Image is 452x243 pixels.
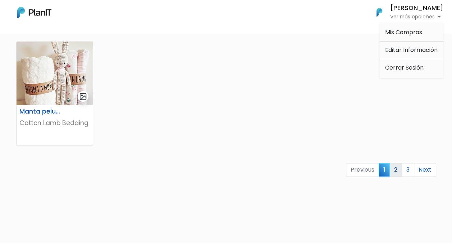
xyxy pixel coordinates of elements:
p: Cotton Lamb Bedding [19,118,90,128]
a: Editar Información [379,43,443,57]
img: PlanIt Logo [17,7,51,18]
a: Next [414,163,436,177]
h6: Manta peluche [15,108,68,115]
button: PlanIt Logo [PERSON_NAME] Ver más opciones [367,3,443,22]
p: Ver más opciones [390,14,443,19]
a: 3 [402,163,414,177]
img: thumb_manta.jpg [17,41,93,105]
a: 2 [389,163,402,177]
img: gallery-light [79,92,87,101]
a: Cerrar Sesión [379,61,443,75]
h6: [PERSON_NAME] [390,5,443,12]
img: PlanIt Logo [371,4,387,20]
span: 1 [379,163,390,176]
a: Mis Compras [379,25,443,40]
div: ¿Necesitás ayuda? [37,7,104,21]
a: gallery-light Manta peluche Cotton Lamb Bedding [16,41,93,146]
span: Mis Compras [385,28,422,36]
